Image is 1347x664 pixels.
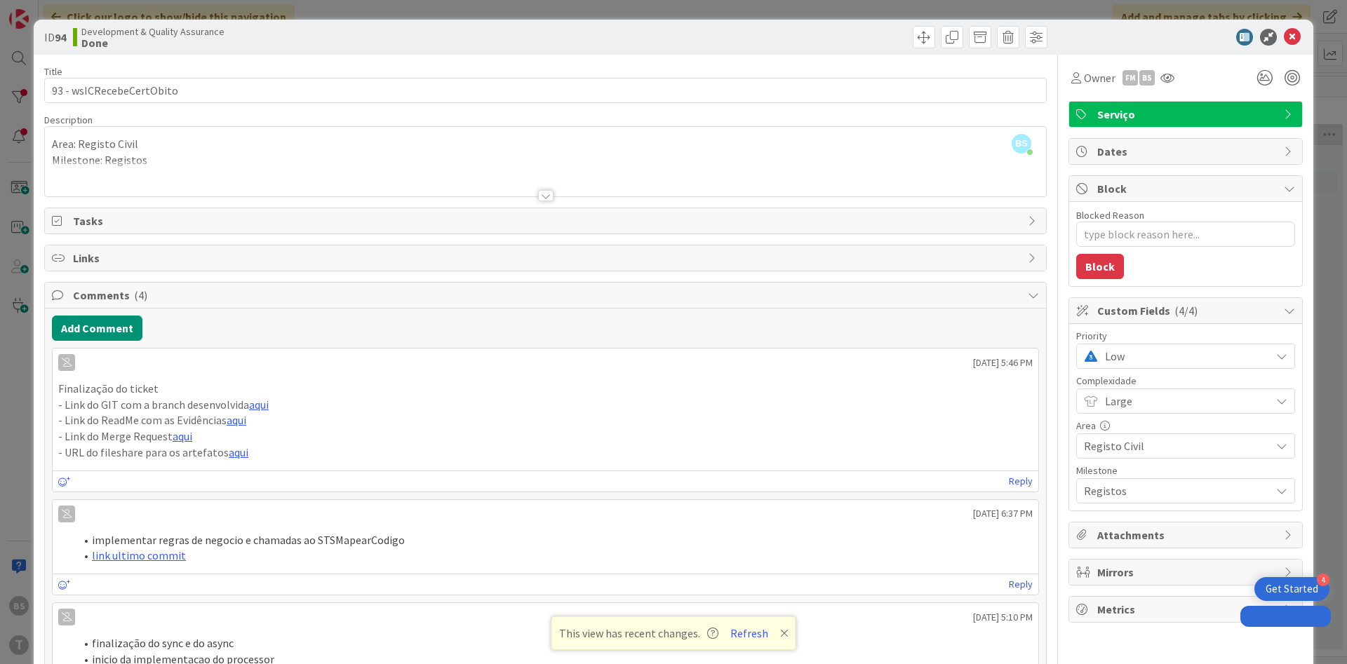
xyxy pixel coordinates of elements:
[44,114,93,126] span: Description
[1009,576,1033,593] a: Reply
[1097,527,1277,543] span: Attachments
[75,532,1033,548] li: implementar regras de negocio e chamadas ao STSMapearCodigo
[1097,106,1277,123] span: Serviço
[725,624,773,642] button: Refresh
[973,506,1033,521] span: [DATE] 6:37 PM
[81,37,224,48] b: Done
[92,548,186,562] a: link ultimo commit
[52,136,1039,152] p: Area: Registo Civil
[1097,564,1277,581] span: Mirrors
[1009,473,1033,490] a: Reply
[1097,180,1277,197] span: Block
[73,212,1021,229] span: Tasks
[73,287,1021,304] span: Comments
[1317,574,1329,586] div: 4
[229,445,248,459] a: aqui
[81,26,224,37] span: Development & Quality Assurance
[44,29,66,46] span: ID
[973,610,1033,625] span: [DATE] 5:10 PM
[44,78,1047,103] input: type card name here...
[1266,582,1318,596] div: Get Started
[1139,70,1155,86] div: BS
[1076,466,1295,475] div: Milestone
[1097,601,1277,618] span: Metrics
[58,397,1033,413] p: - Link do GIT com a branch desenvolvida
[173,429,192,443] a: aqui
[52,152,1039,168] p: Milestone: Registos
[1254,577,1329,601] div: Open Get Started checklist, remaining modules: 4
[1084,69,1115,86] span: Owner
[1012,134,1031,154] span: BS
[1076,209,1144,222] label: Blocked Reason
[1084,436,1264,456] span: Registo Civil
[1076,421,1295,431] div: Area
[1076,254,1124,279] button: Block
[1097,143,1277,160] span: Dates
[1105,391,1264,411] span: Large
[58,428,1033,445] p: - Link do Merge Request
[1105,346,1264,366] span: Low
[1122,70,1138,86] div: FM
[58,445,1033,461] p: - URL do fileshare para os artefatos
[1097,302,1277,319] span: Custom Fields
[1076,376,1295,386] div: Complexidade
[58,381,1033,397] p: Finalização do ticket
[55,30,66,44] b: 94
[1084,481,1264,501] span: Registos
[227,413,246,427] a: aqui
[973,355,1033,370] span: [DATE] 5:46 PM
[1174,304,1198,318] span: ( 4/4 )
[134,288,147,302] span: ( 4 )
[75,635,1033,651] li: finalização do sync e do async
[73,250,1021,266] span: Links
[52,316,142,341] button: Add Comment
[559,625,718,642] span: This view has recent changes.
[1076,331,1295,341] div: Priority
[58,412,1033,428] p: - Link do ReadMe com as Evidências
[249,398,269,412] a: aqui
[44,65,62,78] label: Title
